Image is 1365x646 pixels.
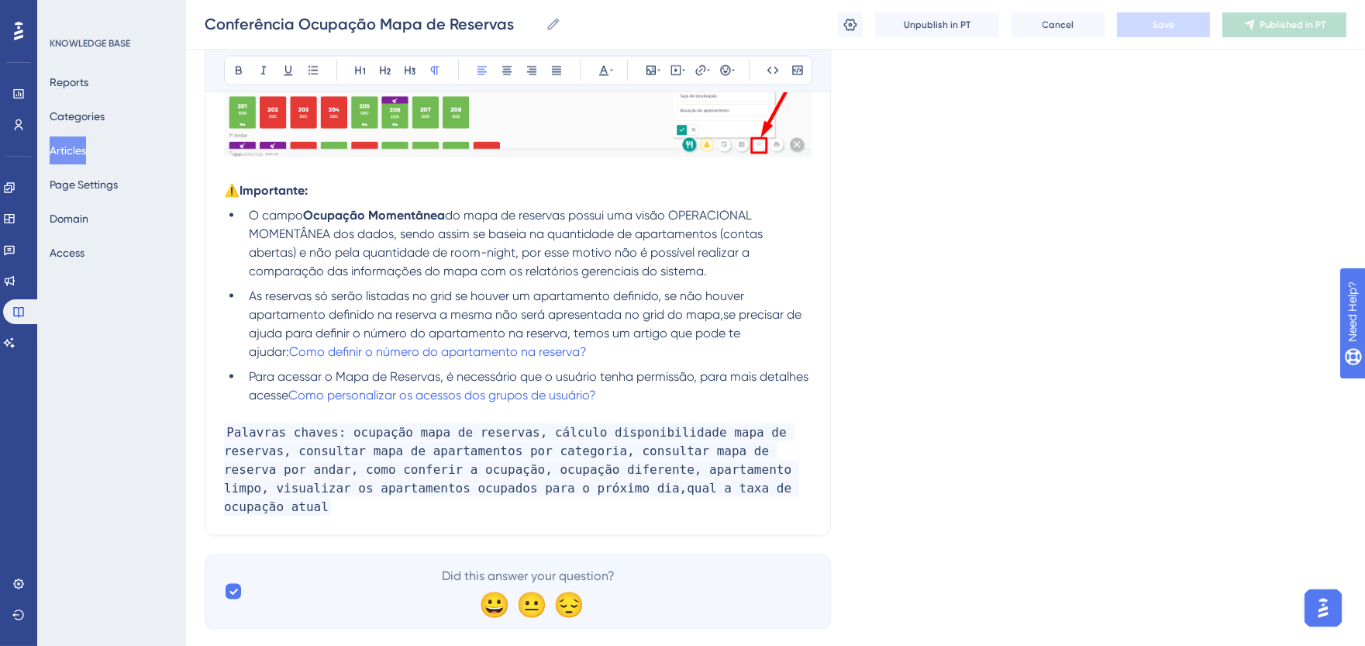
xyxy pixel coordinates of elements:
[1117,12,1210,37] button: Save
[50,68,88,96] button: Reports
[1300,585,1346,631] iframe: UserGuiding AI Assistant Launcher
[289,344,587,359] a: Como definir o número do apartamento na reserva?
[249,369,812,402] span: Para acessar o Mapa de Reservas, é necessário que o usuário tenha permissão, para mais detalhes a...
[36,4,97,22] span: Need Help?
[1043,19,1074,31] span: Cancel
[479,592,504,617] div: 😀
[904,19,970,31] span: Unpublish in PT
[1012,12,1105,37] button: Cancel
[50,102,105,130] button: Categories
[50,37,130,50] div: KNOWLEDGE BASE
[303,208,445,223] strong: Ocupação Momentânea
[224,423,799,516] span: Palavras chaves: ocupação mapa de reservas, cálculo disponibilidade mapa de reservas, consultar m...
[443,567,615,586] span: Did this answer your question?
[224,183,308,198] strong: ⚠️Importante:
[553,592,578,617] div: 😔
[516,592,541,617] div: 😐
[249,208,766,278] span: do mapa de reservas possui uma visão OPERACIONAL MOMENTÂNEA dos dados, sendo assim se baseia na q...
[50,205,88,233] button: Domain
[249,288,805,359] span: As reservas só serão listadas no grid se houver um apartamento definido, se não houver apartament...
[1260,19,1326,31] span: Published in PT
[288,388,596,402] a: Como personalizar os acessos dos grupos de usuário?
[50,171,118,199] button: Page Settings
[205,13,539,35] input: Article Name
[50,136,86,164] button: Articles
[249,208,303,223] span: O campo
[1222,12,1346,37] button: Published in PT
[1153,19,1174,31] span: Save
[50,239,84,267] button: Access
[875,12,999,37] button: Unpublish in PT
